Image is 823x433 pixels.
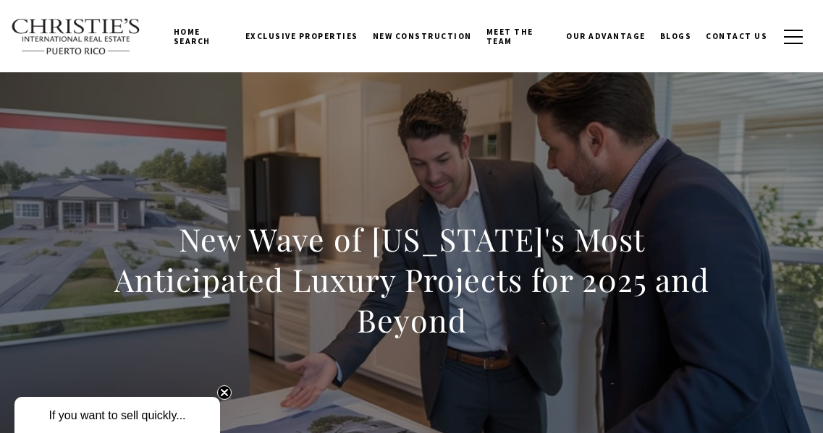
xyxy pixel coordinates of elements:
a: Our Advantage [559,18,653,54]
a: Exclusive Properties [238,18,366,54]
a: Home Search [166,14,238,59]
span: Our Advantage [566,31,646,41]
span: Contact Us [706,31,767,41]
span: Blogs [660,31,692,41]
h1: New Wave of [US_STATE]'s Most Anticipated Luxury Projects for 2025 and Beyond [93,219,731,340]
a: Meet the Team [479,14,559,59]
button: button [775,16,812,58]
div: If you want to sell quickly... Close teaser [14,397,220,433]
span: Exclusive Properties [245,31,358,41]
span: New Construction [373,31,472,41]
img: Christie's International Real Estate text transparent background [11,18,141,54]
a: New Construction [366,18,479,54]
span: If you want to sell quickly... [48,409,185,421]
button: Close teaser [217,385,232,400]
a: Blogs [653,18,699,54]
